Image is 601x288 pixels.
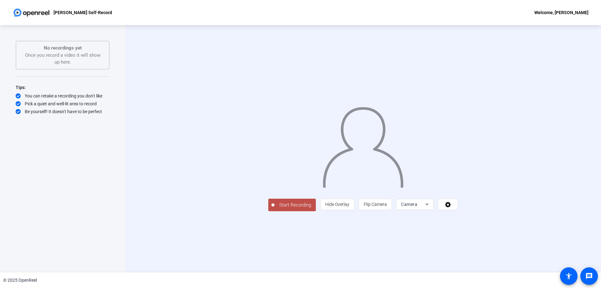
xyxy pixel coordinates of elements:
[320,199,354,210] button: Hide Overlay
[322,102,404,188] img: overlay
[325,202,349,207] span: Hide Overlay
[275,202,316,209] span: Start Recording
[23,45,103,66] div: Once you record a video it will show up here.
[54,9,112,16] p: [PERSON_NAME] Self-Record
[534,9,588,16] div: Welcome, [PERSON_NAME]
[16,93,110,99] div: You can retake a recording you don’t like
[16,84,110,91] div: Tips:
[359,199,392,210] button: Flip Camera
[401,202,417,207] span: Camera
[585,272,593,280] mat-icon: message
[565,272,573,280] mat-icon: accessibility
[268,199,316,211] button: Start Recording
[16,108,110,115] div: Be yourself! It doesn’t have to be perfect
[3,277,37,284] div: © 2025 OpenReel
[364,202,387,207] span: Flip Camera
[23,45,103,52] p: No recordings yet
[13,6,50,19] img: OpenReel logo
[16,101,110,107] div: Pick a quiet and well-lit area to record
